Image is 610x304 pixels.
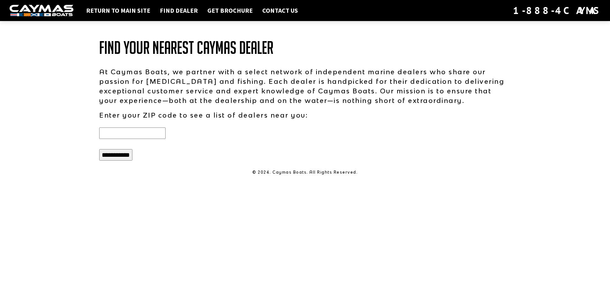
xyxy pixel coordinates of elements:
[99,67,511,105] p: At Caymas Boats, we partner with a select network of independent marine dealers who share our pas...
[513,4,600,18] div: 1-888-4CAYMAS
[157,6,201,15] a: Find Dealer
[10,5,73,17] img: white-logo-c9c8dbefe5ff5ceceb0f0178aa75bf4bb51f6bca0971e226c86eb53dfe498488.png
[204,6,256,15] a: Get Brochure
[99,110,511,120] p: Enter your ZIP code to see a list of dealers near you:
[83,6,153,15] a: Return to main site
[259,6,301,15] a: Contact Us
[99,38,511,57] h1: Find Your Nearest Caymas Dealer
[99,170,511,175] p: © 2024. Caymas Boats. All Rights Reserved.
